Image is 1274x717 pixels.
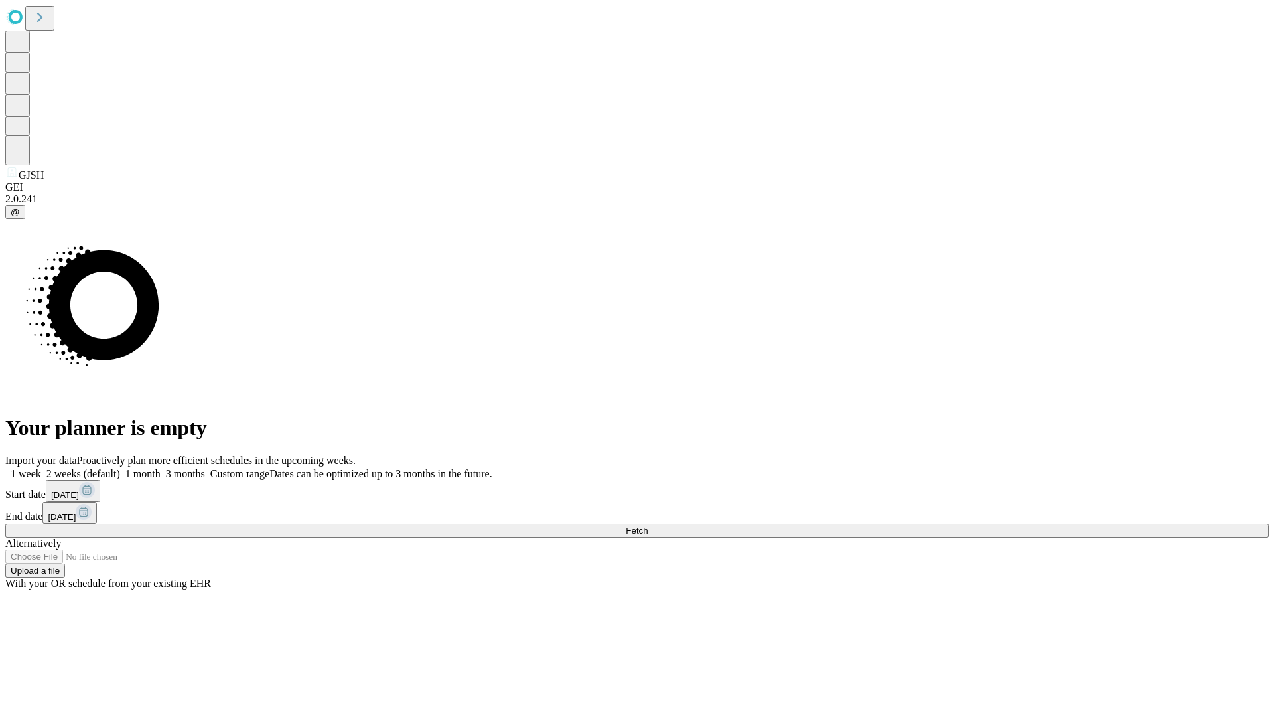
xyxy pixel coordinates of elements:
span: @ [11,207,20,217]
span: 3 months [166,468,205,479]
button: @ [5,205,25,219]
div: 2.0.241 [5,193,1269,205]
span: Proactively plan more efficient schedules in the upcoming weeks. [77,455,356,466]
span: Import your data [5,455,77,466]
button: Fetch [5,524,1269,538]
button: [DATE] [42,502,97,524]
button: Upload a file [5,564,65,578]
span: [DATE] [48,512,76,522]
span: 1 month [125,468,161,479]
span: Fetch [626,526,648,536]
div: End date [5,502,1269,524]
h1: Your planner is empty [5,416,1269,440]
span: 2 weeks (default) [46,468,120,479]
button: [DATE] [46,480,100,502]
span: Alternatively [5,538,61,549]
span: Dates can be optimized up to 3 months in the future. [269,468,492,479]
div: GEI [5,181,1269,193]
div: Start date [5,480,1269,502]
span: 1 week [11,468,41,479]
span: GJSH [19,169,44,181]
span: [DATE] [51,490,79,500]
span: With your OR schedule from your existing EHR [5,578,211,589]
span: Custom range [210,468,269,479]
